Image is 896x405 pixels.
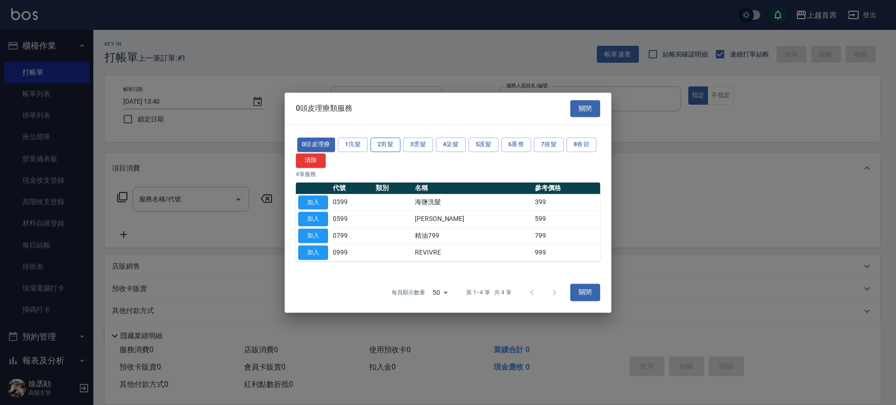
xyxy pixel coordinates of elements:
p: 第 1–4 筆 共 4 筆 [466,288,511,297]
td: 0599 [330,211,373,227]
th: 名稱 [413,182,532,194]
button: 3燙髮 [403,137,433,152]
th: 參考價格 [532,182,600,194]
td: 599 [532,211,600,227]
button: 6重整 [501,137,531,152]
button: 加入 [298,212,328,227]
button: 加入 [298,228,328,243]
button: 5護髮 [469,137,498,152]
p: 4 筆服務 [296,170,600,178]
button: 關閉 [570,284,600,301]
p: 每頁顯示數量 [392,288,425,297]
button: 清除 [296,153,326,168]
button: 加入 [298,245,328,260]
td: 399 [532,194,600,211]
button: 4染髮 [436,137,466,152]
button: 2剪髮 [371,137,400,152]
th: 類別 [373,182,413,194]
button: 關閉 [570,100,600,117]
td: 0399 [330,194,373,211]
td: [PERSON_NAME] [413,211,532,227]
td: 999 [532,244,600,261]
button: 1洗髮 [338,137,368,152]
td: 海鹽洗髮 [413,194,532,211]
td: 精油799 [413,227,532,244]
th: 代號 [330,182,373,194]
div: 50 [429,280,451,305]
span: 0頭皮理療類服務 [296,104,352,113]
td: 0799 [330,227,373,244]
td: REVIVRE [413,244,532,261]
td: 799 [532,227,600,244]
button: 7接髮 [534,137,564,152]
button: 8春節 [567,137,596,152]
button: 加入 [298,195,328,210]
td: 0999 [330,244,373,261]
button: 0頭皮理療 [297,137,335,152]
